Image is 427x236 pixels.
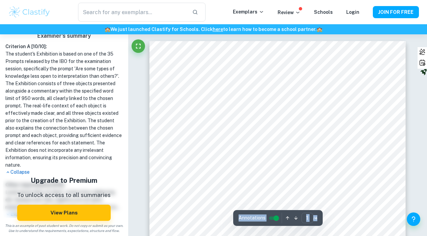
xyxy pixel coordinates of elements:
p: Review [278,9,300,16]
h6: Examiner's summary [3,32,126,40]
span: Annotations [239,214,265,222]
button: View Plans [17,205,111,221]
a: Login [346,9,359,15]
a: here [213,27,223,32]
button: JOIN FOR FREE [373,6,419,18]
input: Search for any exemplars... [78,3,187,22]
h6: We just launched Clastify for Schools. Click to learn how to become a school partner. [1,26,426,33]
img: Clastify logo [8,5,51,19]
span: 🏫 [317,27,322,32]
p: Exemplars [233,8,264,15]
p: Collapse [5,169,123,176]
a: Schools [314,9,333,15]
h6: Criterion A [ 10 / 10 ]: [5,43,123,50]
span: 🏫 [105,27,110,32]
h1: The student's Exhibition is based on one of the 35 Prompts released by the IBO for the examinatio... [5,50,123,169]
span: / 4 [313,215,317,221]
p: To unlock access to all summaries [17,191,111,200]
h5: Upgrade to Premium [17,175,111,186]
button: Fullscreen [132,39,145,53]
button: Help and Feedback [407,212,420,226]
span: This is an example of past student work. Do not copy or submit as your own. Use to understand the... [3,223,126,233]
